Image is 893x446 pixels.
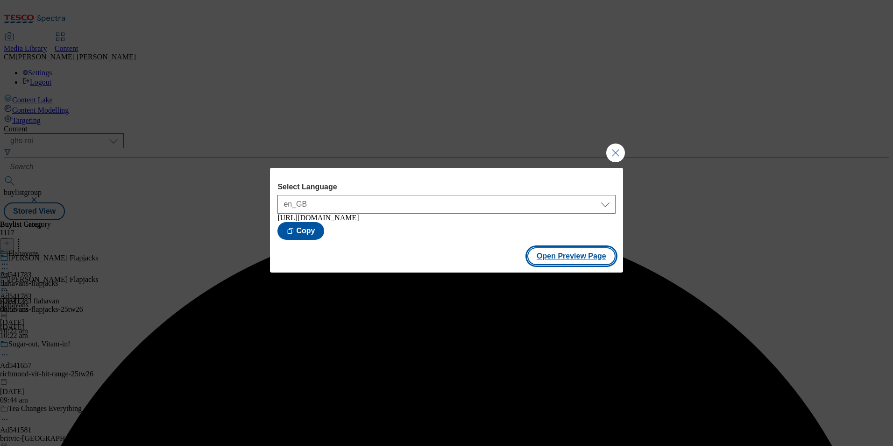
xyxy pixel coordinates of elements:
button: Close Modal [606,144,625,162]
label: Select Language [277,183,615,191]
div: Modal [270,168,623,273]
button: Open Preview Page [527,247,616,265]
button: Copy [277,222,324,240]
div: [URL][DOMAIN_NAME] [277,214,615,222]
